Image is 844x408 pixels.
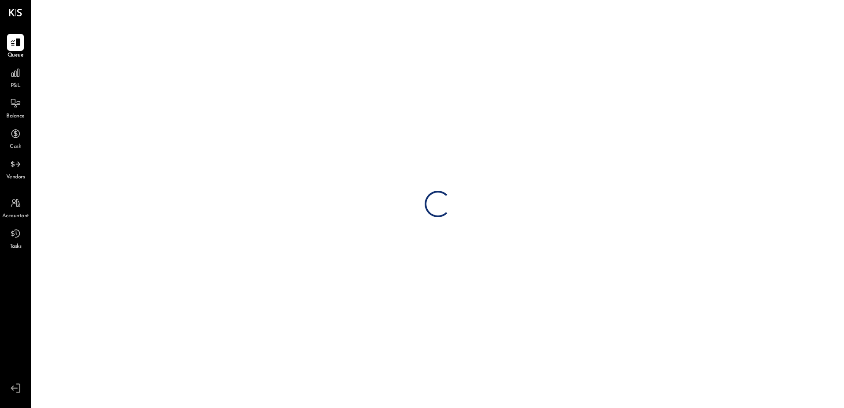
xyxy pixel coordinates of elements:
a: Tasks [0,225,30,251]
a: Vendors [0,156,30,181]
a: P&L [0,64,30,90]
span: Queue [8,52,24,60]
a: Balance [0,95,30,121]
span: P&L [11,82,21,90]
span: Balance [6,113,25,121]
span: Cash [10,143,21,151]
a: Accountant [0,195,30,220]
span: Accountant [2,212,29,220]
a: Cash [0,125,30,151]
span: Tasks [10,243,22,251]
a: Queue [0,34,30,60]
span: Vendors [6,174,25,181]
